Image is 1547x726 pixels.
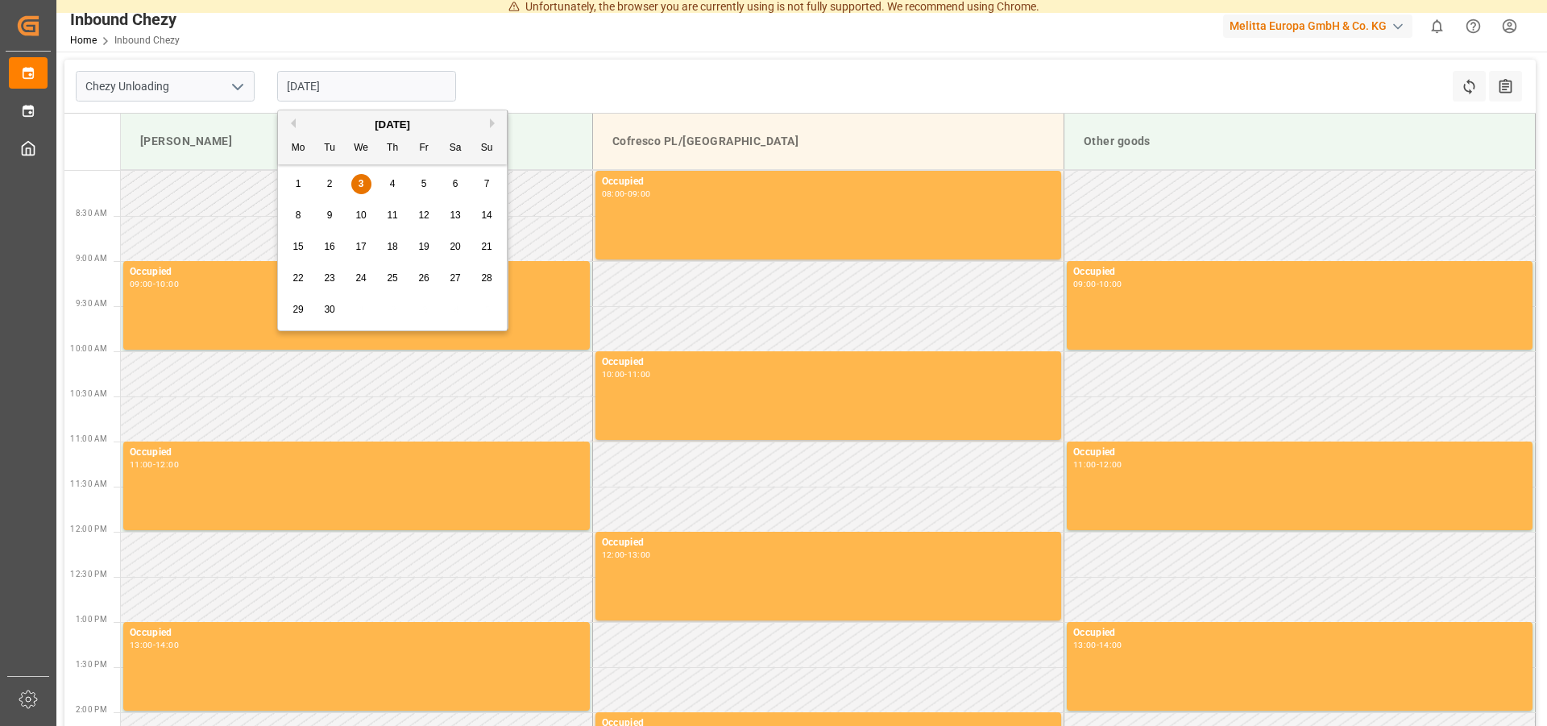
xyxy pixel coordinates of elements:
div: Occupied [130,445,583,461]
div: Choose Tuesday, September 30th, 2025 [320,300,340,320]
span: 2:00 PM [76,705,107,714]
div: - [624,551,627,558]
span: 18 [387,241,397,252]
div: 11:00 [628,371,651,378]
button: open menu [225,74,249,99]
span: 12:30 PM [70,570,107,579]
span: 12:00 PM [70,525,107,533]
span: 10 [355,210,366,221]
div: Choose Thursday, September 4th, 2025 [383,174,403,194]
span: 5 [421,178,427,189]
div: Choose Wednesday, September 17th, 2025 [351,237,371,257]
div: Choose Tuesday, September 2nd, 2025 [320,174,340,194]
div: Occupied [1073,264,1526,280]
div: 11:00 [130,461,153,468]
button: show 0 new notifications [1419,8,1455,44]
div: Choose Sunday, September 14th, 2025 [477,205,497,226]
span: 10:00 AM [70,344,107,353]
span: 11 [387,210,397,221]
span: 2 [327,178,333,189]
button: Next Month [490,118,500,128]
span: 6 [453,178,458,189]
div: Choose Saturday, September 6th, 2025 [446,174,466,194]
div: Occupied [1073,625,1526,641]
input: Type to search/select [76,71,255,102]
div: Inbound Chezy [70,7,180,31]
div: Occupied [602,174,1055,190]
div: - [624,190,627,197]
span: 9 [327,210,333,221]
span: 10:30 AM [70,389,107,398]
span: 29 [292,304,303,315]
span: 30 [324,304,334,315]
button: Previous Month [286,118,296,128]
div: 09:00 [130,280,153,288]
span: 26 [418,272,429,284]
div: Occupied [130,625,583,641]
div: - [1097,641,1099,649]
div: [PERSON_NAME] [134,127,579,156]
div: Choose Monday, September 29th, 2025 [288,300,309,320]
div: We [351,139,371,159]
span: 1 [296,178,301,189]
div: Th [383,139,403,159]
div: Occupied [602,355,1055,371]
div: Choose Wednesday, September 24th, 2025 [351,268,371,288]
div: 14:00 [156,641,179,649]
span: 1:30 PM [76,660,107,669]
div: Choose Monday, September 1st, 2025 [288,174,309,194]
div: 14:00 [1099,641,1122,649]
div: - [153,280,156,288]
div: - [624,371,627,378]
span: 16 [324,241,334,252]
span: 4 [390,178,396,189]
div: 12:00 [602,551,625,558]
div: - [153,641,156,649]
span: 15 [292,241,303,252]
div: Choose Saturday, September 13th, 2025 [446,205,466,226]
span: 14 [481,210,491,221]
span: 22 [292,272,303,284]
span: 23 [324,272,334,284]
span: 27 [450,272,460,284]
span: 1:00 PM [76,615,107,624]
div: Mo [288,139,309,159]
div: Choose Saturday, September 27th, 2025 [446,268,466,288]
div: - [153,461,156,468]
div: Choose Sunday, September 28th, 2025 [477,268,497,288]
div: 10:00 [156,280,179,288]
div: Choose Monday, September 15th, 2025 [288,237,309,257]
span: 21 [481,241,491,252]
div: 09:00 [1073,280,1097,288]
div: Other goods [1077,127,1522,156]
div: 10:00 [602,371,625,378]
div: Sa [446,139,466,159]
div: Choose Friday, September 5th, 2025 [414,174,434,194]
div: Choose Monday, September 8th, 2025 [288,205,309,226]
div: 13:00 [628,551,651,558]
div: Tu [320,139,340,159]
div: 09:00 [628,190,651,197]
div: Choose Friday, September 26th, 2025 [414,268,434,288]
div: Fr [414,139,434,159]
div: Cofresco PL/[GEOGRAPHIC_DATA] [606,127,1051,156]
div: Melitta Europa GmbH & Co. KG [1223,15,1412,38]
div: Choose Thursday, September 11th, 2025 [383,205,403,226]
div: Choose Wednesday, September 10th, 2025 [351,205,371,226]
span: 7 [484,178,490,189]
div: Choose Monday, September 22nd, 2025 [288,268,309,288]
span: 13 [450,210,460,221]
div: Choose Friday, September 12th, 2025 [414,205,434,226]
span: 9:30 AM [76,299,107,308]
div: 12:00 [156,461,179,468]
div: - [1097,280,1099,288]
div: Occupied [602,535,1055,551]
div: Su [477,139,497,159]
span: 24 [355,272,366,284]
span: 19 [418,241,429,252]
div: Choose Tuesday, September 16th, 2025 [320,237,340,257]
span: 3 [359,178,364,189]
span: 8:30 AM [76,209,107,218]
span: 17 [355,241,366,252]
div: 08:00 [602,190,625,197]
